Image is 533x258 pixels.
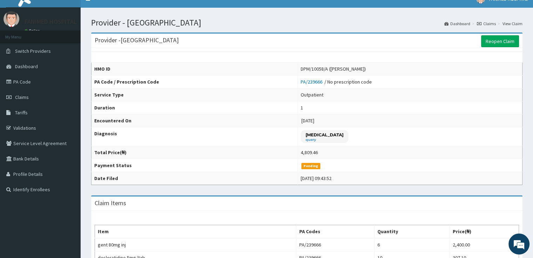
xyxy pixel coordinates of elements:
th: Encountered On [91,114,298,127]
textarea: Type your message and hit 'Enter' [4,178,134,203]
a: Claims [477,21,496,27]
th: PA Code / Prescription Code [91,76,298,88]
td: gent 80mg inj [95,238,296,251]
a: PA/239666 [301,79,324,85]
th: Payment Status [91,159,298,172]
small: query [306,138,343,142]
p: FANIMED HOSPITAL [25,19,77,25]
div: Minimize live chat window [115,3,132,20]
th: PA Codes [296,225,375,238]
span: Dashboard [15,63,38,70]
div: [DATE] 09:43:52 [301,175,332,182]
span: We're online! [41,82,97,152]
p: [MEDICAL_DATA] [306,132,343,138]
img: User Image [4,11,19,27]
th: Duration [91,101,298,114]
th: Date Filed [91,172,298,185]
span: Switch Providers [15,48,51,54]
div: 1 [301,104,303,111]
span: Pending [301,163,321,169]
th: Price(₦) [450,225,519,238]
span: [DATE] [301,117,314,124]
td: PA/239666 [296,238,375,251]
div: 4,809.46 [301,149,318,156]
th: Diagnosis [91,127,298,146]
img: d_794563401_company_1708531726252_794563401 [13,35,28,52]
div: Chat with us now [36,39,118,48]
th: Item [95,225,296,238]
h3: Claim Items [95,200,126,206]
th: Quantity [375,225,450,238]
div: / No prescription code [301,78,372,85]
h1: Provider - [GEOGRAPHIC_DATA] [91,18,522,27]
th: Total Price(₦) [91,146,298,159]
th: HMO ID [91,63,298,76]
span: Claims [15,94,29,100]
a: View Claim [503,21,522,27]
th: Service Type [91,88,298,101]
span: Tariffs [15,109,28,116]
a: Reopen Claim [481,35,519,47]
a: Online [25,28,41,33]
div: DPM/10058/A ([PERSON_NAME]) [301,65,366,72]
td: 6 [375,238,450,251]
td: 2,400.00 [450,238,519,251]
h3: Provider - [GEOGRAPHIC_DATA] [95,37,179,43]
a: Dashboard [444,21,470,27]
div: Outpatient [301,91,323,98]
